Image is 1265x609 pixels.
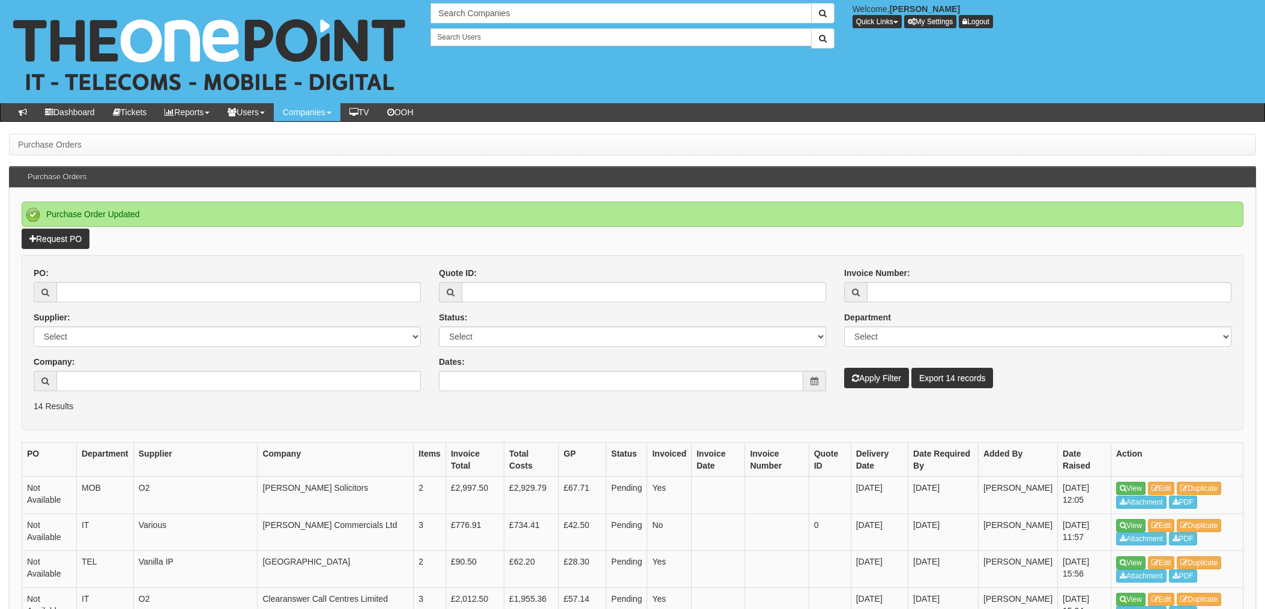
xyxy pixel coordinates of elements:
[430,28,811,46] input: Search Users
[745,443,809,477] th: Invoice Number
[504,551,559,588] td: £62.20
[76,477,133,514] td: MOB
[258,443,414,477] th: Company
[439,311,467,323] label: Status:
[558,443,606,477] th: GP
[809,514,851,551] td: 0
[558,551,606,588] td: £28.30
[36,103,104,121] a: Dashboard
[430,3,811,23] input: Search Companies
[908,443,979,477] th: Date Required By
[911,368,994,388] a: Export 14 records
[978,477,1057,514] td: [PERSON_NAME]
[1169,532,1197,545] a: PDF
[22,514,77,551] td: Not Available
[258,551,414,588] td: [GEOGRAPHIC_DATA]
[22,477,77,514] td: Not Available
[1148,519,1175,532] a: Edit
[155,103,219,121] a: Reports
[1177,593,1221,606] a: Duplicate
[22,202,1243,227] div: Purchase Order Updated
[978,551,1057,588] td: [PERSON_NAME]
[844,267,910,279] label: Invoice Number:
[606,551,647,588] td: Pending
[504,514,559,551] td: £734.41
[445,514,504,551] td: £776.91
[1177,519,1221,532] a: Duplicate
[258,514,414,551] td: [PERSON_NAME] Commercials Ltd
[22,443,77,477] th: PO
[809,443,851,477] th: Quote ID
[978,514,1057,551] td: [PERSON_NAME]
[904,15,957,28] a: My Settings
[1148,556,1175,569] a: Edit
[439,267,477,279] label: Quote ID:
[76,514,133,551] td: IT
[1169,569,1197,583] a: PDF
[844,3,1265,28] div: Welcome,
[22,229,89,249] a: Request PO
[851,551,908,588] td: [DATE]
[274,103,340,121] a: Companies
[1116,482,1146,495] a: View
[908,551,979,588] td: [DATE]
[908,477,979,514] td: [DATE]
[1148,482,1175,495] a: Edit
[647,477,692,514] td: Yes
[1116,556,1146,569] a: View
[133,443,258,477] th: Supplier
[445,443,504,477] th: Invoice Total
[34,311,70,323] label: Supplier:
[258,477,414,514] td: [PERSON_NAME] Solicitors
[1116,496,1167,509] a: Attachment
[1177,556,1221,569] a: Duplicate
[978,443,1057,477] th: Added By
[1058,551,1111,588] td: [DATE] 15:56
[1116,569,1167,583] a: Attachment
[606,477,647,514] td: Pending
[76,551,133,588] td: TEL
[558,477,606,514] td: £67.71
[1148,593,1175,606] a: Edit
[959,15,993,28] a: Logout
[34,400,1231,412] p: 14 Results
[133,551,258,588] td: Vanilla IP
[908,514,979,551] td: [DATE]
[1169,496,1197,509] a: PDF
[606,443,647,477] th: Status
[1116,593,1146,606] a: View
[439,356,465,368] label: Dates:
[851,477,908,514] td: [DATE]
[844,311,891,323] label: Department
[504,477,559,514] td: £2,929.79
[34,356,74,368] label: Company:
[890,4,960,14] b: [PERSON_NAME]
[22,551,77,588] td: Not Available
[647,514,692,551] td: No
[1111,443,1243,477] th: Action
[414,477,446,514] td: 2
[851,514,908,551] td: [DATE]
[378,103,423,121] a: OOH
[340,103,378,121] a: TV
[445,551,504,588] td: £90.50
[414,551,446,588] td: 2
[133,477,258,514] td: O2
[504,443,559,477] th: Total Costs
[1058,443,1111,477] th: Date Raised
[692,443,745,477] th: Invoice Date
[104,103,156,121] a: Tickets
[76,443,133,477] th: Department
[1058,514,1111,551] td: [DATE] 11:57
[445,477,504,514] td: £2,997.50
[844,368,909,388] button: Apply Filter
[1116,532,1167,545] a: Attachment
[414,514,446,551] td: 3
[647,443,692,477] th: Invoiced
[647,551,692,588] td: Yes
[851,443,908,477] th: Delivery Date
[414,443,446,477] th: Items
[219,103,274,121] a: Users
[18,139,82,151] li: Purchase Orders
[34,267,49,279] label: PO:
